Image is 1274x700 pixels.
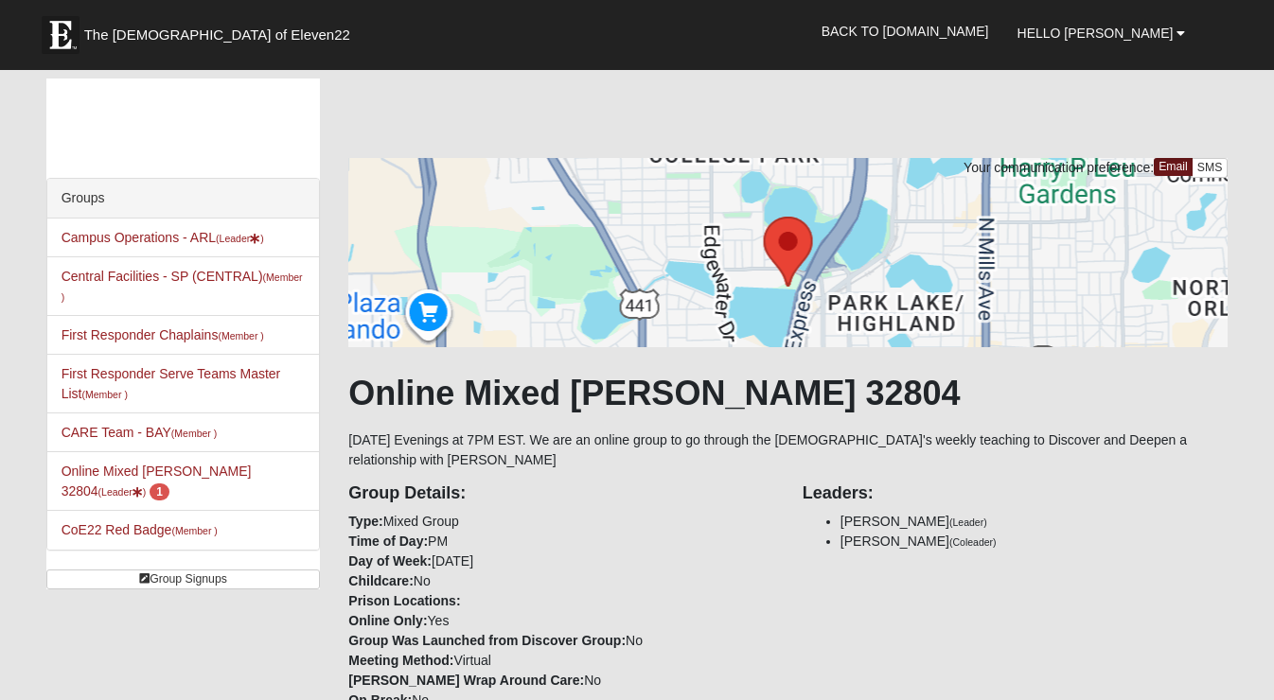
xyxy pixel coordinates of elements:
li: [PERSON_NAME] [840,532,1229,551]
small: (Coleader) [949,536,997,548]
small: (Leader ) [98,486,147,498]
span: Hello [PERSON_NAME] [1017,26,1174,41]
strong: Prison Locations: [348,593,460,608]
span: number of pending members [150,483,169,500]
small: (Member ) [218,330,263,341]
small: (Member ) [171,525,217,536]
h4: Group Details: [348,483,774,504]
a: Hello [PERSON_NAME] [1003,9,1200,57]
small: (Member ) [171,428,217,439]
small: (Member ) [81,389,127,400]
strong: Childcare: [348,573,413,588]
a: Campus Operations - ARL(Leader) [62,230,264,245]
li: [PERSON_NAME] [840,512,1229,532]
div: Groups [47,179,320,219]
strong: Group Was Launched from Discover Group: [348,633,626,648]
small: (Leader ) [216,233,264,244]
small: (Leader) [949,516,987,528]
strong: Meeting Method: [348,653,453,668]
a: Central Facilities - SP (CENTRAL)(Member ) [62,269,303,304]
img: Eleven22 logo [42,16,80,54]
a: CoE22 Red Badge(Member ) [62,522,218,537]
a: Back to [DOMAIN_NAME] [807,8,1003,55]
a: The [DEMOGRAPHIC_DATA] of Eleven22 [32,7,411,54]
h4: Leaders: [803,483,1229,504]
strong: Online Only: [348,613,427,628]
h1: Online Mixed [PERSON_NAME] 32804 [348,373,1228,413]
strong: Day of Week: [348,553,432,569]
a: CARE Team - BAY(Member ) [62,425,218,440]
span: Your communication preference: [964,160,1154,175]
a: Online Mixed [PERSON_NAME] 32804(Leader) 1 [62,464,252,499]
a: Group Signups [46,569,321,589]
a: Email [1154,158,1193,176]
small: (Member ) [62,271,303,303]
a: First Responder Serve Teams Master List(Member ) [62,366,281,401]
a: SMS [1192,158,1229,178]
span: The [DEMOGRAPHIC_DATA] of Eleven22 [84,26,350,44]
strong: Type: [348,514,382,529]
a: First Responder Chaplains(Member ) [62,327,264,342]
strong: Time of Day: [348,534,428,549]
